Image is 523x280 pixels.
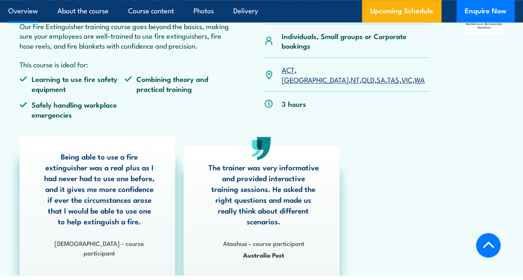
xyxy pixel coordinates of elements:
li: Combining theory and practical training [124,74,229,93]
a: TAS [387,74,399,84]
p: 3 hours [281,99,306,108]
a: [GEOGRAPHIC_DATA] [281,74,348,84]
a: ACT [281,64,294,74]
span: Australia Post [208,250,318,260]
li: Learning to use fire safety equipment [20,74,124,93]
p: Being able to use a fire extinguisher was a real plus as I had never had to use one before, and i... [44,151,154,226]
p: The trainer was very informative and provided interactive training sessions. He asked the right q... [208,162,318,226]
p: Our Fire Extinguisher training course goes beyond the basics, making sure your employees are well... [20,21,229,50]
a: VIC [401,74,412,84]
p: , , , , , , , [281,65,429,84]
a: SA [376,74,385,84]
strong: Ataahua - course participant [223,238,304,248]
p: Individuals, Small groups or Corporate bookings [281,31,429,51]
li: Safely handling workplace emergencies [20,100,124,119]
p: This course is ideal for: [20,59,229,69]
a: WA [414,74,424,84]
strong: [DEMOGRAPHIC_DATA] - course participant [55,238,144,257]
a: NT [350,74,359,84]
a: QLD [361,74,374,84]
